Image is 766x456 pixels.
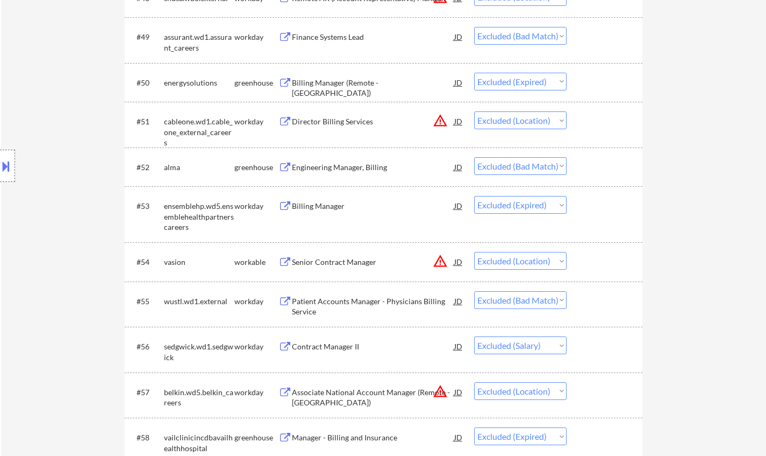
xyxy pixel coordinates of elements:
[137,387,155,398] div: #57
[234,432,278,443] div: greenhouse
[137,296,155,307] div: #55
[453,252,464,271] div: JD
[234,32,278,43] div: workday
[453,291,464,311] div: JD
[164,296,234,307] div: wustl.wd1.external
[292,32,454,43] div: Finance Systems Lead
[137,32,155,43] div: #49
[234,296,278,307] div: workday
[234,162,278,173] div: greenhouse
[234,201,278,212] div: workday
[137,341,155,352] div: #56
[292,116,454,127] div: Director Billing Services
[234,78,278,88] div: greenhouse
[292,78,454,99] div: Billing Manager (Remote - [GEOGRAPHIC_DATA])
[234,341,278,352] div: workday
[164,257,234,268] div: vasion
[234,257,278,268] div: workable
[453,336,464,356] div: JD
[453,73,464,92] div: JD
[292,201,454,212] div: Billing Manager
[164,201,234,233] div: ensemblehp.wd5.ensemblehealthpartnerscareers
[433,384,448,399] button: warning_amber
[164,32,234,53] div: assurant.wd1.assurant_careers
[164,78,234,88] div: energysolutions
[433,254,448,269] button: warning_amber
[453,157,464,177] div: JD
[164,162,234,173] div: alma
[453,111,464,131] div: JD
[292,257,454,268] div: Senior Contract Manager
[164,432,234,453] div: vailclinicincdbavailhealthhospital
[433,113,448,128] button: warning_amber
[453,27,464,46] div: JD
[453,196,464,215] div: JD
[453,382,464,402] div: JD
[164,116,234,148] div: cableone.wd1.cable_one_external_careers
[234,387,278,398] div: workday
[137,432,155,443] div: #58
[292,296,454,317] div: Patient Accounts Manager - Physicians Billing Service
[453,427,464,447] div: JD
[292,162,454,173] div: Engineering Manager, Billing
[292,341,454,352] div: Contract Manager II
[164,387,234,408] div: belkin.wd5.belkin_careers
[292,432,454,443] div: Manager - Billing and Insurance
[234,116,278,127] div: workday
[292,387,454,408] div: Associate National Account Manager (Remote - [GEOGRAPHIC_DATA])
[164,341,234,362] div: sedgwick.wd1.sedgwick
